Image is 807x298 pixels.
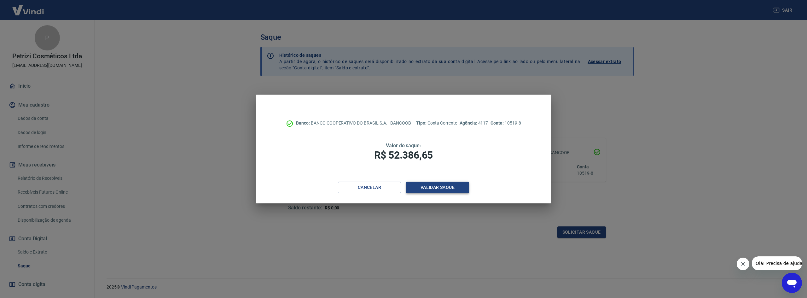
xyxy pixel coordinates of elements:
[296,120,411,126] p: BANCO COOPERATIVO DO BRASIL S.A. - BANCOOB
[296,120,311,126] span: Banco:
[4,4,53,9] span: Olá! Precisa de ajuda?
[737,258,749,270] iframe: Fechar mensagem
[491,120,505,126] span: Conta:
[338,182,401,193] button: Cancelar
[460,120,488,126] p: 4117
[416,120,457,126] p: Conta Corrente
[752,256,802,270] iframe: Mensagem da empresa
[782,273,802,293] iframe: Botão para abrir a janela de mensagens
[374,149,433,161] span: R$ 52.386,65
[406,182,469,193] button: Validar saque
[491,120,521,126] p: 10519-8
[386,143,421,149] span: Valor do saque:
[460,120,478,126] span: Agência:
[416,120,427,126] span: Tipo:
